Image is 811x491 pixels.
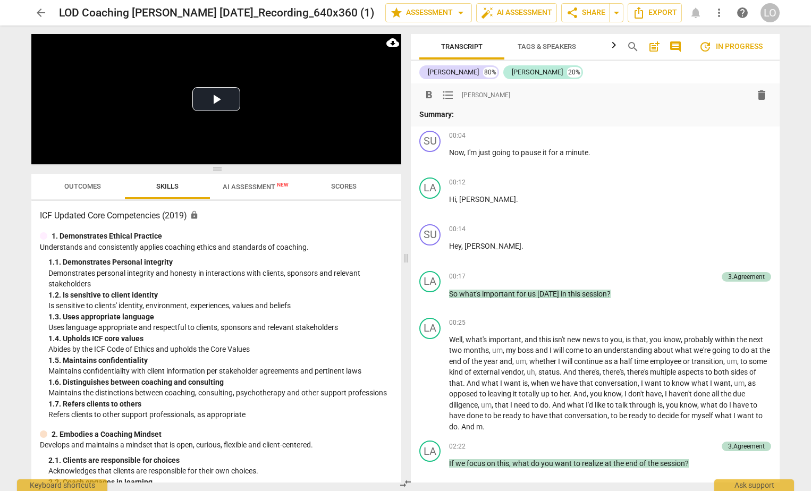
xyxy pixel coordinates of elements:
[663,335,681,344] span: know
[48,344,393,355] p: Abides by the ICF Code of Ethics and upholds the Core Values
[615,401,629,409] span: talk
[558,357,562,366] span: I
[733,401,750,409] span: have
[527,368,535,376] span: Filler word
[755,89,768,101] span: delete
[585,346,594,354] span: to
[449,272,466,281] span: 00:17
[485,411,493,420] span: to
[449,242,461,250] span: Hey
[723,357,726,366] span: ,
[510,401,514,409] span: I
[462,335,466,344] span: ,
[449,368,464,376] span: kind
[467,379,481,387] span: And
[628,3,682,22] button: Export
[587,390,590,398] span: ,
[567,401,586,409] span: what
[449,178,466,187] span: 00:12
[710,379,714,387] span: I
[750,401,757,409] span: to
[645,379,663,387] span: want
[223,183,289,191] span: AI Assessment
[423,89,435,101] span: format_bold
[740,357,749,366] span: to
[476,3,557,22] button: AI Assessment
[529,357,558,366] span: whether
[48,322,393,333] p: Uses language appropriate and respectful to clients, sponsors and relevant stakeholders
[741,346,751,354] span: do
[732,346,741,354] span: to
[657,411,680,420] span: decide
[560,390,570,398] span: her
[634,357,650,366] span: time
[48,333,393,344] div: 1. 4. Upholds ICF core values
[680,411,691,420] span: for
[503,346,506,354] span: ,
[516,357,526,366] span: Filler word
[521,148,543,157] span: pause
[700,401,719,409] span: what
[473,368,501,376] span: external
[714,379,731,387] span: want
[627,368,650,376] span: there's
[501,368,523,376] span: vendor
[759,346,770,354] span: the
[667,38,684,55] button: Show/Hide comments
[463,357,471,366] span: of
[561,290,568,298] span: in
[459,290,482,298] span: what's
[48,387,393,399] p: Maintains the distinctions between coaching, consulting, psychotherapy and other support professions
[603,368,624,376] span: there's
[458,422,461,431] span: .
[626,335,632,344] span: is
[481,379,500,387] span: what
[48,399,393,410] div: 1. 7. Refers clients to others
[610,3,623,22] button: Sharing summary
[449,411,467,420] span: have
[697,401,700,409] span: ,
[463,379,467,387] span: .
[59,6,374,20] h2: LOD Coaching [PERSON_NAME] [DATE]_Recording_640x360 (1)
[721,390,733,398] span: the
[681,335,684,344] span: ,
[680,401,697,409] span: know
[482,290,517,298] span: important
[539,335,553,344] span: this
[622,335,626,344] span: ,
[40,242,393,253] p: Understands and consistently applies coaching ethics and standards of coaching.
[663,401,666,409] span: ,
[489,346,492,354] span: ,
[565,148,588,157] span: minute
[517,290,528,298] span: for
[629,411,649,420] span: ready
[478,148,492,157] span: just
[648,40,661,53] span: post_add
[492,346,503,354] span: Filler word
[537,290,561,298] span: [DATE]
[737,357,740,366] span: ,
[504,379,522,387] span: want
[492,401,495,409] span: ,
[484,357,500,366] span: year
[745,379,748,387] span: ,
[729,401,733,409] span: I
[478,401,481,409] span: ,
[595,401,607,409] span: like
[390,6,467,19] span: Assessment
[48,268,393,290] p: Demonstrates personal integrity and honesty in interactions with clients, sponsors and relevant s...
[449,346,463,354] span: two
[646,335,649,344] span: ,
[48,409,393,420] p: Refers clients to other support professionals, as appropriate
[604,346,654,354] span: understanding
[712,346,732,354] span: going
[399,477,412,490] span: compare_arrows
[466,335,488,344] span: what's
[733,411,737,420] span: I
[428,67,479,78] div: [PERSON_NAME]
[602,335,610,344] span: to
[731,379,734,387] span: ,
[690,36,771,57] button: Review is in progress
[579,379,595,387] span: that
[449,131,466,140] span: 00:04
